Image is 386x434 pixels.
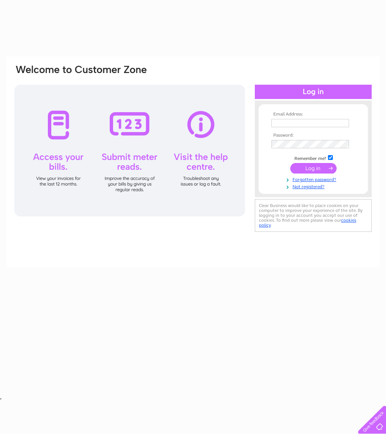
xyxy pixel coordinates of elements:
a: Forgotten password? [271,175,357,183]
th: Password: [270,133,357,138]
th: Email Address: [270,112,357,117]
a: Not registered? [271,183,357,190]
div: Clear Business would like to place cookies on your computer to improve your experience of the sit... [255,199,372,232]
td: Remember me? [270,154,357,161]
input: Submit [290,163,337,174]
a: cookies policy [259,218,356,228]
